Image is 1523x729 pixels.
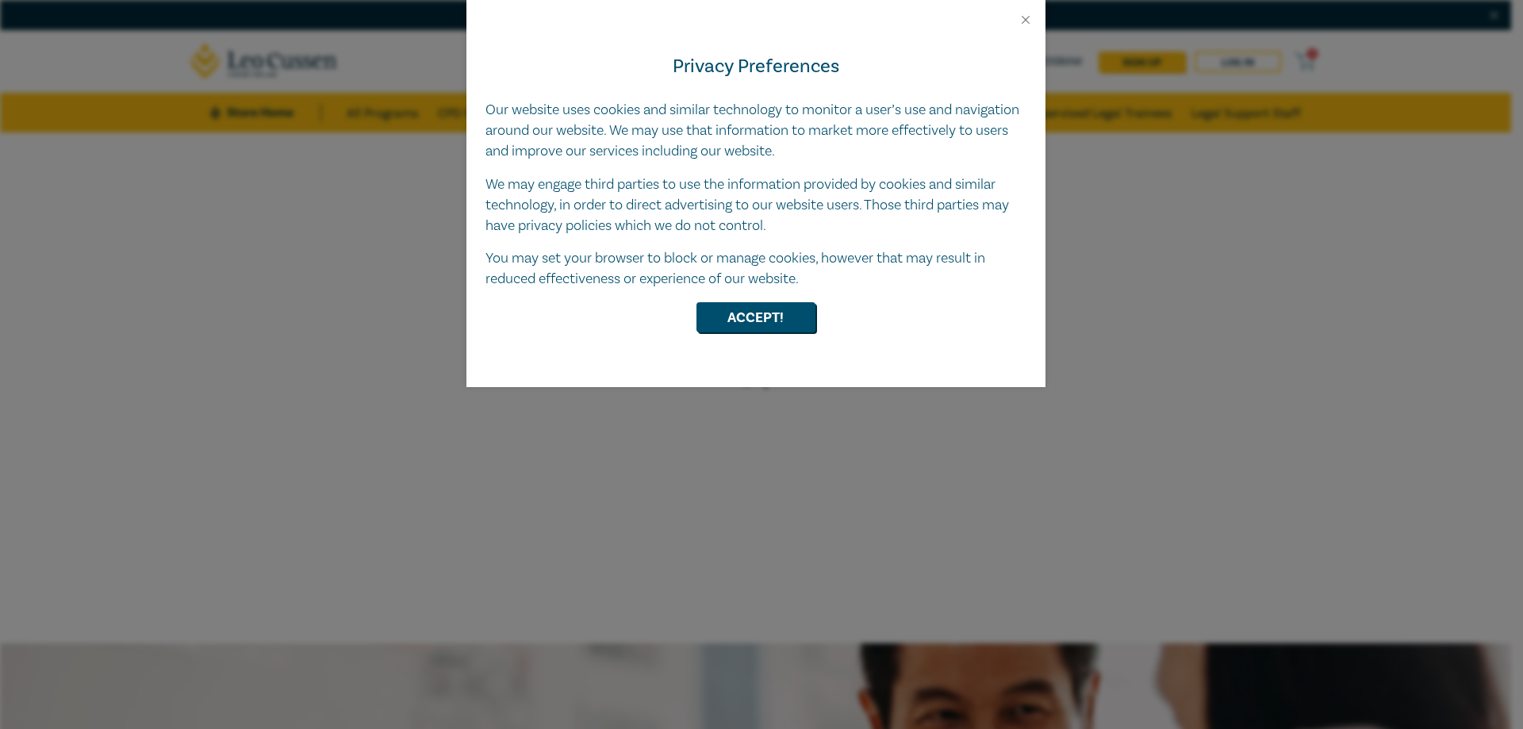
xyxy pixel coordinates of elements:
button: Close [1019,13,1033,27]
p: We may engage third parties to use the information provided by cookies and similar technology, in... [485,175,1026,236]
button: Accept! [696,302,815,332]
p: You may set your browser to block or manage cookies, however that may result in reduced effective... [485,248,1026,290]
p: Our website uses cookies and similar technology to monitor a user’s use and navigation around our... [485,100,1026,162]
h4: Privacy Preferences [485,52,1026,81]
